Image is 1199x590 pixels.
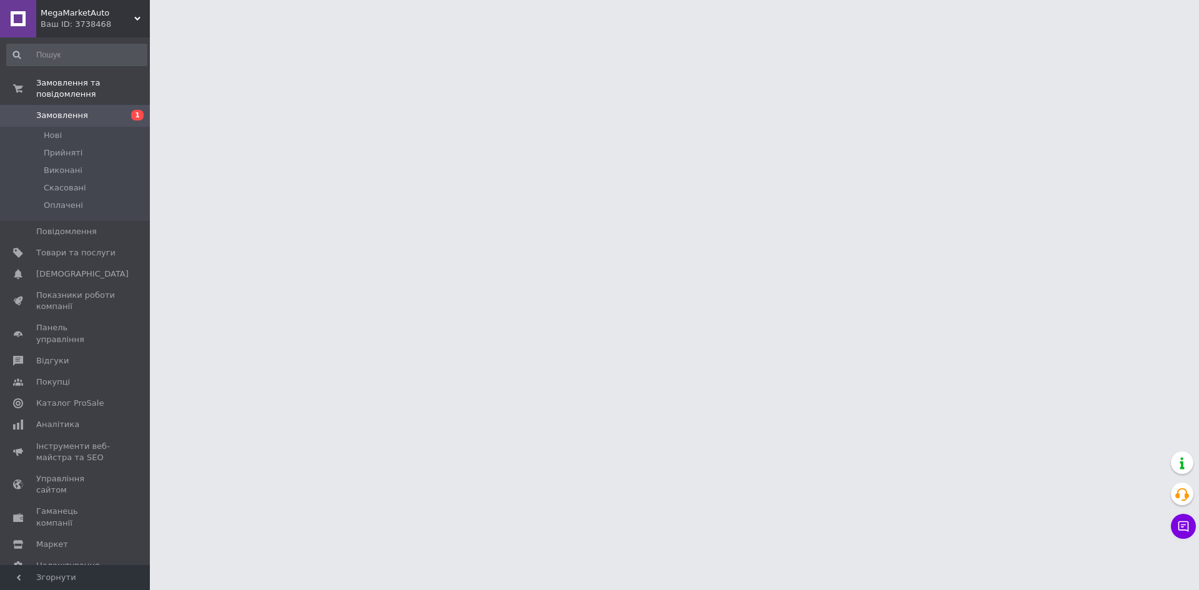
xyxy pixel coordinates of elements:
[41,7,134,19] span: MegaMarketAuto
[1171,514,1196,539] button: Чат з покупцем
[36,247,116,258] span: Товари та послуги
[36,473,116,496] span: Управління сайтом
[36,419,79,430] span: Аналітика
[36,268,129,280] span: [DEMOGRAPHIC_DATA]
[36,398,104,409] span: Каталог ProSale
[36,322,116,345] span: Панель управління
[36,110,88,121] span: Замовлення
[44,165,82,176] span: Виконані
[36,77,150,100] span: Замовлення та повідомлення
[36,441,116,463] span: Інструменти веб-майстра та SEO
[36,376,70,388] span: Покупці
[44,130,62,141] span: Нові
[36,560,100,571] span: Налаштування
[36,226,97,237] span: Повідомлення
[36,539,68,550] span: Маркет
[41,19,150,30] div: Ваш ID: 3738468
[44,147,82,159] span: Прийняті
[131,110,144,120] span: 1
[36,506,116,528] span: Гаманець компанії
[36,290,116,312] span: Показники роботи компанії
[36,355,69,366] span: Відгуки
[44,200,83,211] span: Оплачені
[44,182,86,194] span: Скасовані
[6,44,147,66] input: Пошук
